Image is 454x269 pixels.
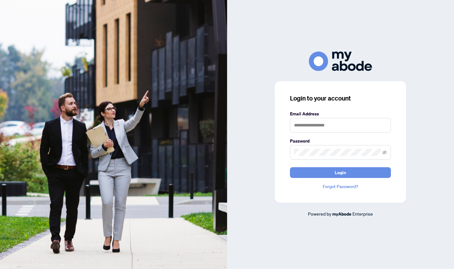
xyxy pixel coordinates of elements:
[290,167,391,178] button: Login
[309,52,372,71] img: ma-logo
[332,211,351,217] a: myAbode
[382,150,387,155] span: eye-invisible
[290,94,391,103] h3: Login to your account
[352,211,373,217] span: Enterprise
[290,183,391,190] a: Forgot Password?
[308,211,331,217] span: Powered by
[335,168,346,178] span: Login
[290,138,391,144] label: Password
[290,110,391,117] label: Email Address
